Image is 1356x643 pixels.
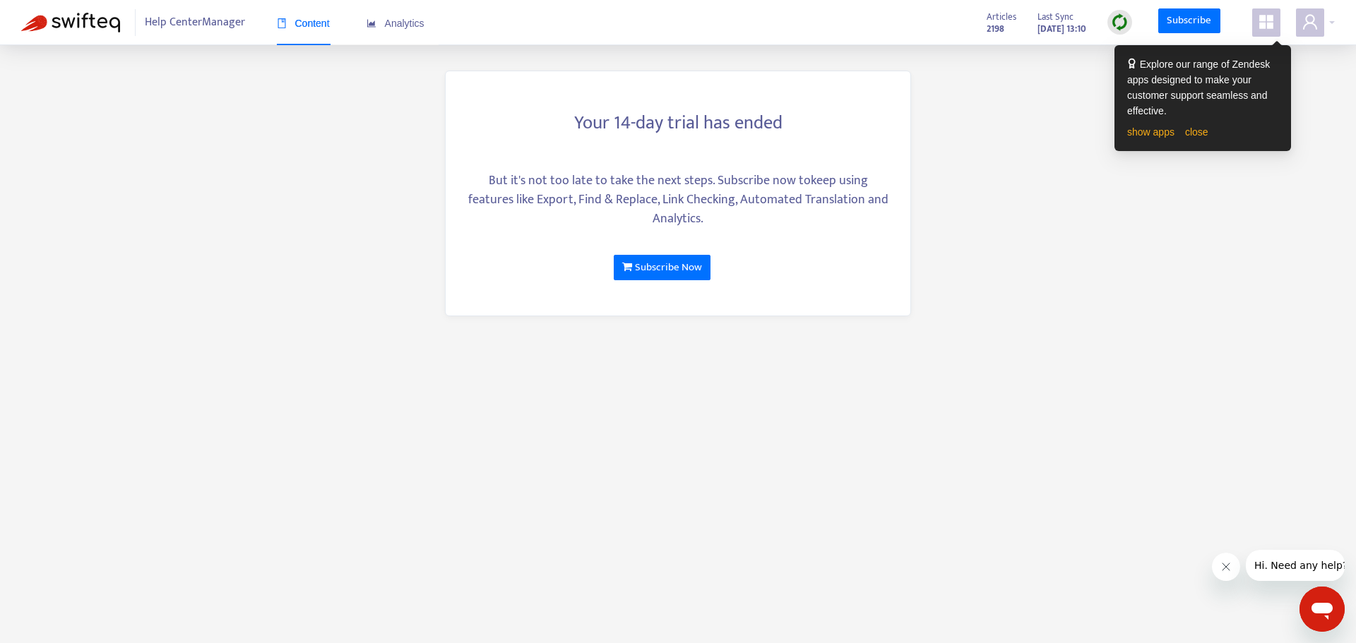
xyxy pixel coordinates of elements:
[1184,126,1208,137] a: close
[277,18,287,28] span: book
[1246,550,1345,581] iframe: Message from company
[1299,587,1345,632] iframe: Button to launch messaging window
[1127,56,1278,119] div: Explore our range of Zendesk apps designed to make your customer support seamless and effective.
[987,21,1004,37] strong: 2198
[1302,13,1319,30] span: user
[145,9,245,36] span: Help Center Manager
[614,255,710,280] a: Subscribe Now
[467,112,889,135] h3: Your 14-day trial has ended
[987,9,1016,25] span: Articles
[1037,9,1073,25] span: Last Sync
[1111,13,1129,31] img: sync.dc5367851b00ba804db3.png
[277,18,330,29] span: Content
[367,18,376,28] span: area-chart
[367,18,424,29] span: Analytics
[1037,21,1086,37] strong: [DATE] 13:10
[1258,13,1275,30] span: appstore
[1212,553,1240,581] iframe: Close message
[1158,8,1220,34] a: Subscribe
[21,13,120,32] img: Swifteq
[8,10,102,21] span: Hi. Need any help?
[467,172,889,229] div: But it's not too late to take the next steps. Subscribe now to keep using features like Export, F...
[1127,126,1174,137] a: show apps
